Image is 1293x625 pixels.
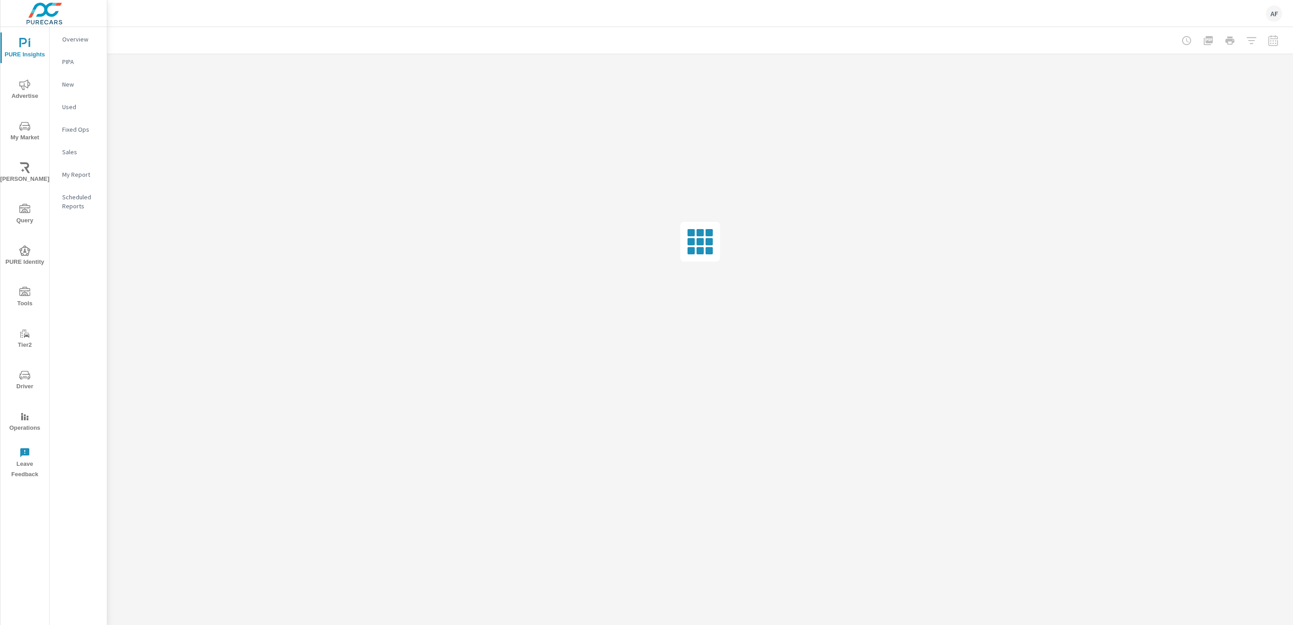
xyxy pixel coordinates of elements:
[62,170,100,179] p: My Report
[3,370,46,392] span: Driver
[3,162,46,184] span: [PERSON_NAME]
[3,121,46,143] span: My Market
[3,411,46,433] span: Operations
[50,78,107,91] div: New
[50,32,107,46] div: Overview
[3,447,46,480] span: Leave Feedback
[3,204,46,226] span: Query
[62,102,100,111] p: Used
[3,38,46,60] span: PURE Insights
[50,123,107,136] div: Fixed Ops
[50,55,107,69] div: PIPA
[62,193,100,211] p: Scheduled Reports
[1266,5,1282,22] div: AF
[50,168,107,181] div: My Report
[3,328,46,350] span: Tier2
[0,27,49,483] div: nav menu
[62,35,100,44] p: Overview
[50,145,107,159] div: Sales
[3,245,46,267] span: PURE Identity
[3,287,46,309] span: Tools
[3,79,46,101] span: Advertise
[62,80,100,89] p: New
[62,125,100,134] p: Fixed Ops
[50,190,107,213] div: Scheduled Reports
[62,57,100,66] p: PIPA
[62,147,100,156] p: Sales
[50,100,107,114] div: Used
